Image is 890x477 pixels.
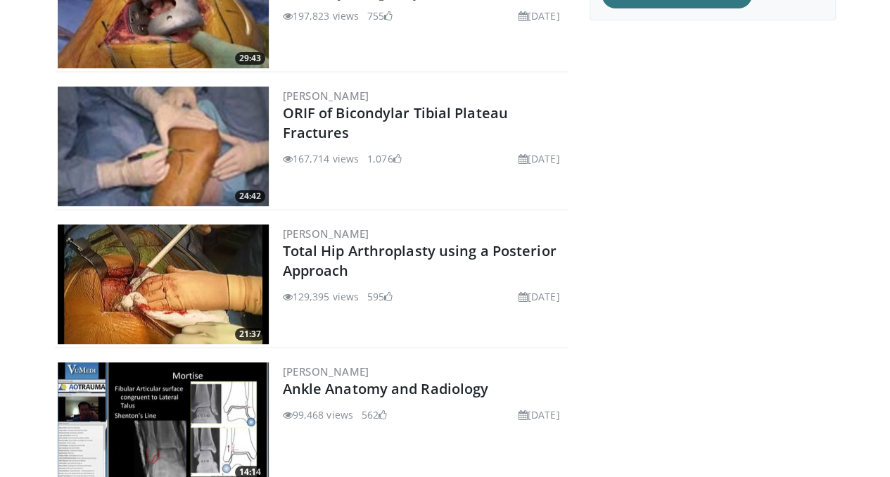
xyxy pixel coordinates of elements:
li: 197,823 views [283,8,359,23]
li: 595 [367,289,393,304]
a: ORIF of Bicondylar Tibial Plateau Fractures [283,103,508,142]
li: [DATE] [519,289,560,304]
li: 562 [362,407,387,422]
li: 755 [367,8,393,23]
a: Total Hip Arthroplasty using a Posterior Approach [283,241,557,280]
a: [PERSON_NAME] [283,364,369,379]
li: [DATE] [519,151,560,166]
li: 167,714 views [283,151,359,166]
li: [DATE] [519,407,560,422]
span: 24:42 [235,190,265,203]
span: 21:37 [235,328,265,341]
a: 21:37 [58,224,269,344]
a: Ankle Anatomy and Radiology [283,379,489,398]
img: Levy_Tib_Plat_100000366_3.jpg.300x170_q85_crop-smart_upscale.jpg [58,87,269,206]
img: 286987_0000_1.png.300x170_q85_crop-smart_upscale.jpg [58,224,269,344]
li: [DATE] [519,8,560,23]
a: 24:42 [58,87,269,206]
li: 99,468 views [283,407,353,422]
a: [PERSON_NAME] [283,227,369,241]
a: [PERSON_NAME] [283,89,369,103]
li: 129,395 views [283,289,359,304]
li: 1,076 [367,151,402,166]
span: 29:43 [235,52,265,65]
